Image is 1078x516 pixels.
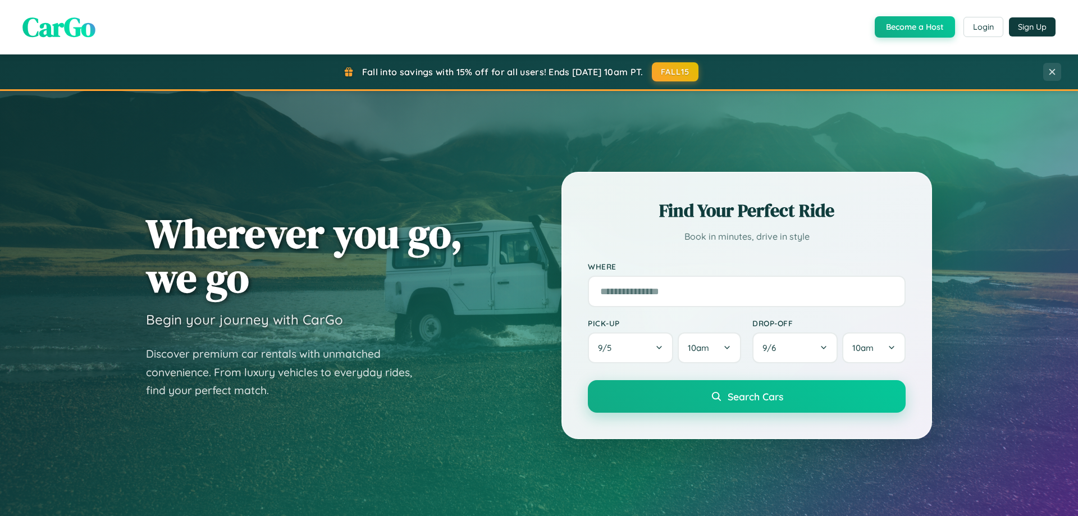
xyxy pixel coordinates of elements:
[588,332,673,363] button: 9/5
[678,332,741,363] button: 10am
[146,311,343,328] h3: Begin your journey with CarGo
[598,343,617,353] span: 9 / 5
[22,8,95,45] span: CarGo
[146,345,427,400] p: Discover premium car rentals with unmatched convenience. From luxury vehicles to everyday rides, ...
[852,343,874,353] span: 10am
[588,380,906,413] button: Search Cars
[588,262,906,271] label: Where
[1009,17,1056,36] button: Sign Up
[752,318,906,328] label: Drop-off
[362,66,643,77] span: Fall into savings with 15% off for all users! Ends [DATE] 10am PT.
[588,318,741,328] label: Pick-up
[762,343,782,353] span: 9 / 6
[146,211,463,300] h1: Wherever you go, we go
[588,198,906,223] h2: Find Your Perfect Ride
[652,62,699,81] button: FALL15
[842,332,906,363] button: 10am
[728,390,783,403] span: Search Cars
[588,229,906,245] p: Book in minutes, drive in style
[752,332,838,363] button: 9/6
[875,16,955,38] button: Become a Host
[688,343,709,353] span: 10am
[963,17,1003,37] button: Login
